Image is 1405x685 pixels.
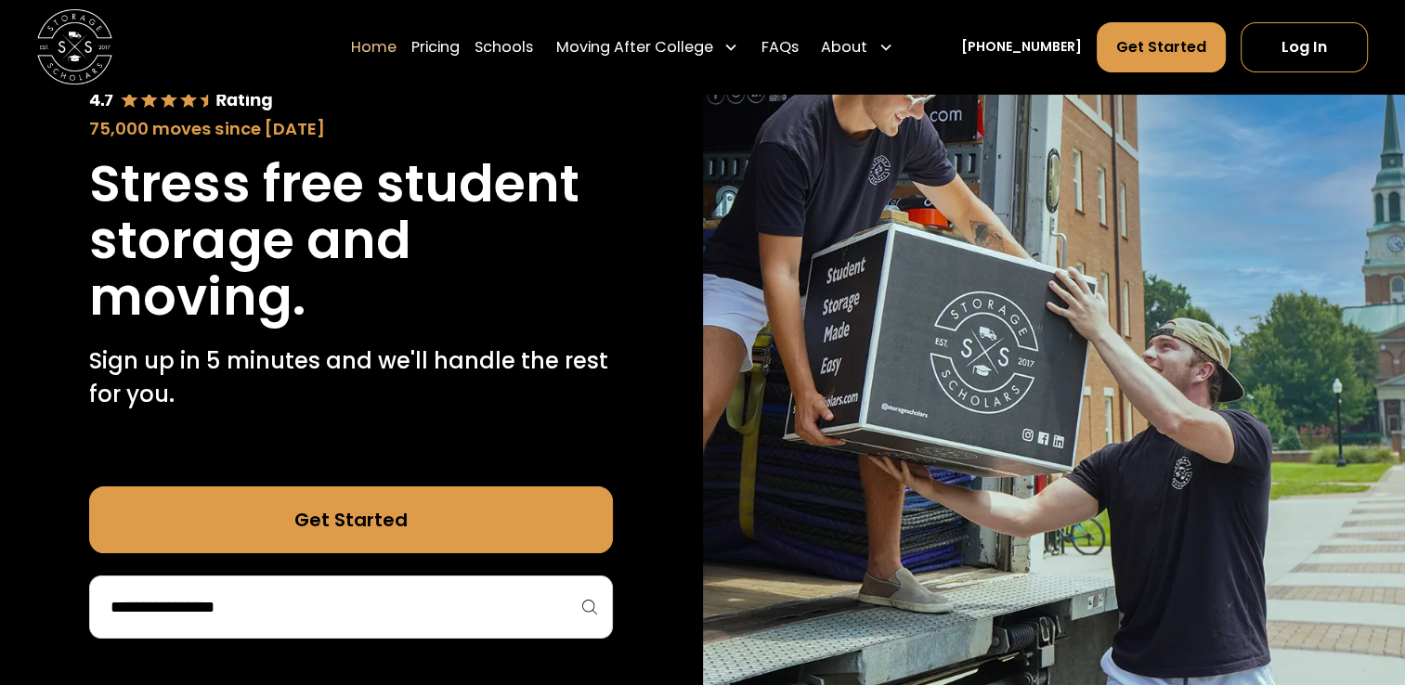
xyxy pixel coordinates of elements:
[821,35,867,58] div: About
[960,37,1081,57] a: [PHONE_NUMBER]
[1241,21,1368,71] a: Log In
[89,486,613,553] a: Get Started
[411,20,460,72] a: Pricing
[548,20,746,72] div: Moving After College
[351,20,397,72] a: Home
[813,20,901,72] div: About
[761,20,799,72] a: FAQs
[89,344,613,411] p: Sign up in 5 minutes and we'll handle the rest for you.
[37,9,112,84] img: Storage Scholars main logo
[475,20,533,72] a: Schools
[89,116,613,141] div: 75,000 moves since [DATE]
[89,156,613,326] h1: Stress free student storage and moving.
[1097,21,1226,71] a: Get Started
[555,35,712,58] div: Moving After College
